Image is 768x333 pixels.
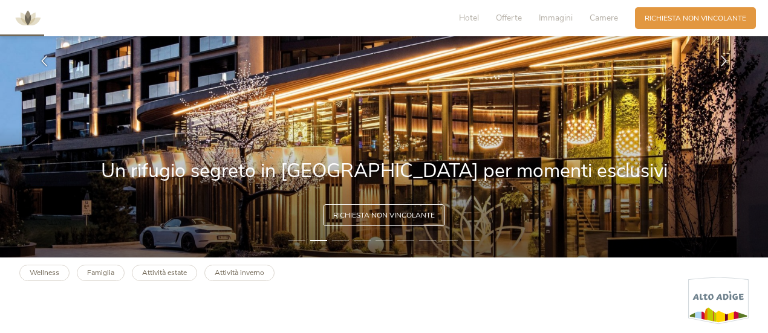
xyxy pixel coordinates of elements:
[77,265,125,281] a: Famiglia
[688,277,749,325] img: Alto Adige
[539,12,573,24] span: Immagini
[30,268,59,277] b: Wellness
[204,265,275,281] a: Attività inverno
[590,12,618,24] span: Camere
[87,268,114,277] b: Famiglia
[645,13,746,24] span: Richiesta non vincolante
[333,210,435,221] span: Richiesta non vincolante
[132,265,197,281] a: Attività estate
[142,268,187,277] b: Attività estate
[459,12,479,24] span: Hotel
[496,12,522,24] span: Offerte
[19,265,70,281] a: Wellness
[215,268,264,277] b: Attività inverno
[10,15,46,21] a: AMONTI & LUNARIS Wellnessresort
